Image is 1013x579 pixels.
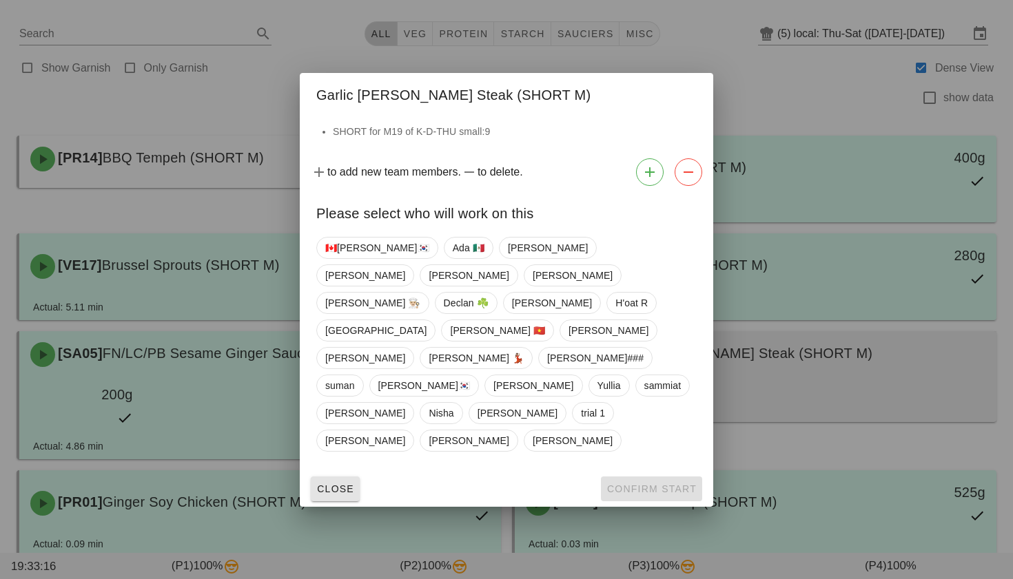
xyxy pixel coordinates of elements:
span: [PERSON_NAME] [533,430,613,451]
span: H'oat R [615,293,648,313]
span: [PERSON_NAME] [569,320,648,341]
span: [PERSON_NAME] 💃🏽 [429,348,524,368]
span: Yullia [597,375,621,396]
span: [PERSON_NAME] 🇻🇳 [450,320,545,341]
span: [PERSON_NAME] [478,403,557,423]
div: Garlic [PERSON_NAME] Steak (SHORT M) [300,73,713,113]
li: SHORT for M19 of K-D-THU small:9 [333,124,697,139]
span: [PERSON_NAME]### [547,348,644,368]
span: [PERSON_NAME] [533,265,613,286]
span: [GEOGRAPHIC_DATA] [325,320,427,341]
span: [PERSON_NAME] 👨🏼‍🍳 [325,293,420,313]
span: trial 1 [581,403,605,423]
span: [PERSON_NAME] [493,375,573,396]
span: [PERSON_NAME] [325,430,405,451]
span: [PERSON_NAME] [429,430,509,451]
button: Close [311,476,360,501]
span: [PERSON_NAME]🇰🇷 [378,375,471,396]
span: [PERSON_NAME] [512,293,592,313]
div: to add new team members. to delete. [300,153,713,191]
div: Please select who will work on this [300,191,713,231]
span: suman [325,375,355,396]
span: Ada 🇲🇽 [453,238,484,258]
span: Close [316,483,354,494]
span: Nisha [429,403,453,423]
span: sammiat [644,375,682,396]
span: [PERSON_NAME] [429,265,509,286]
span: Declan ☘️ [444,293,489,313]
span: [PERSON_NAME] [508,238,588,258]
span: [PERSON_NAME] [325,403,405,423]
span: [PERSON_NAME] [325,265,405,286]
span: 🇨🇦[PERSON_NAME]🇰🇷 [325,238,429,258]
span: [PERSON_NAME] [325,348,405,368]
